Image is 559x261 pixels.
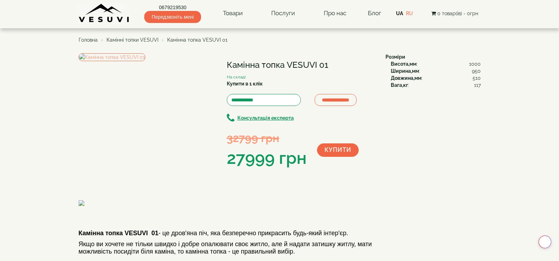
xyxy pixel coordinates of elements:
[469,60,481,67] span: 1000
[227,75,246,79] small: На складі
[391,61,417,67] b: Висота,мм
[79,37,98,43] a: Головна
[227,146,306,170] div: 27999 грн
[385,54,405,60] b: Розміри
[396,11,403,16] a: UA
[391,75,481,82] div: :
[429,10,480,17] button: 0 товар(ів) - 0грн
[317,5,353,22] a: Про нас
[391,60,481,67] div: :
[317,143,359,157] button: Купити
[391,75,421,81] b: Довжина,мм
[391,82,481,89] div: :
[107,37,158,43] a: Камінні топки VESUVI
[79,53,145,61] img: Камінна топка VESUVI 01
[264,5,302,22] a: Послуги
[216,5,250,22] a: Товари
[437,11,478,16] span: 0 товар(ів) - 0грн
[79,230,159,237] b: Камінна топка VESUVI 01
[474,82,481,89] span: 117
[227,60,375,70] h1: Камінна топка VESUVI 01
[144,11,201,23] span: Передзвоніть мені
[237,115,294,121] b: Консультація експерта
[391,68,419,74] b: Ширина,мм
[368,10,381,17] a: Блог
[79,230,348,237] font: - це дров'яна піч, яка безперечно прикрасить будь-який інтер'єр.
[227,130,306,146] div: 32799 грн
[167,37,227,43] span: Камінна топка VESUVI 01
[472,67,481,75] span: 950
[144,4,201,11] a: 0679219530
[227,80,263,87] label: Купити в 1 клік
[79,4,130,23] img: Завод VESUVI
[79,241,372,255] font: Якщо ви хочете не тільки швидко і добре опалювати своє житло, але й надати затишку житлу, мати мо...
[79,200,202,206] img: fire.gif.pagespeed.ce.qLlqlCxrG1.gif
[406,11,413,16] a: RU
[391,67,481,75] div: :
[391,82,408,88] b: Вага,кг
[473,75,481,82] span: 510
